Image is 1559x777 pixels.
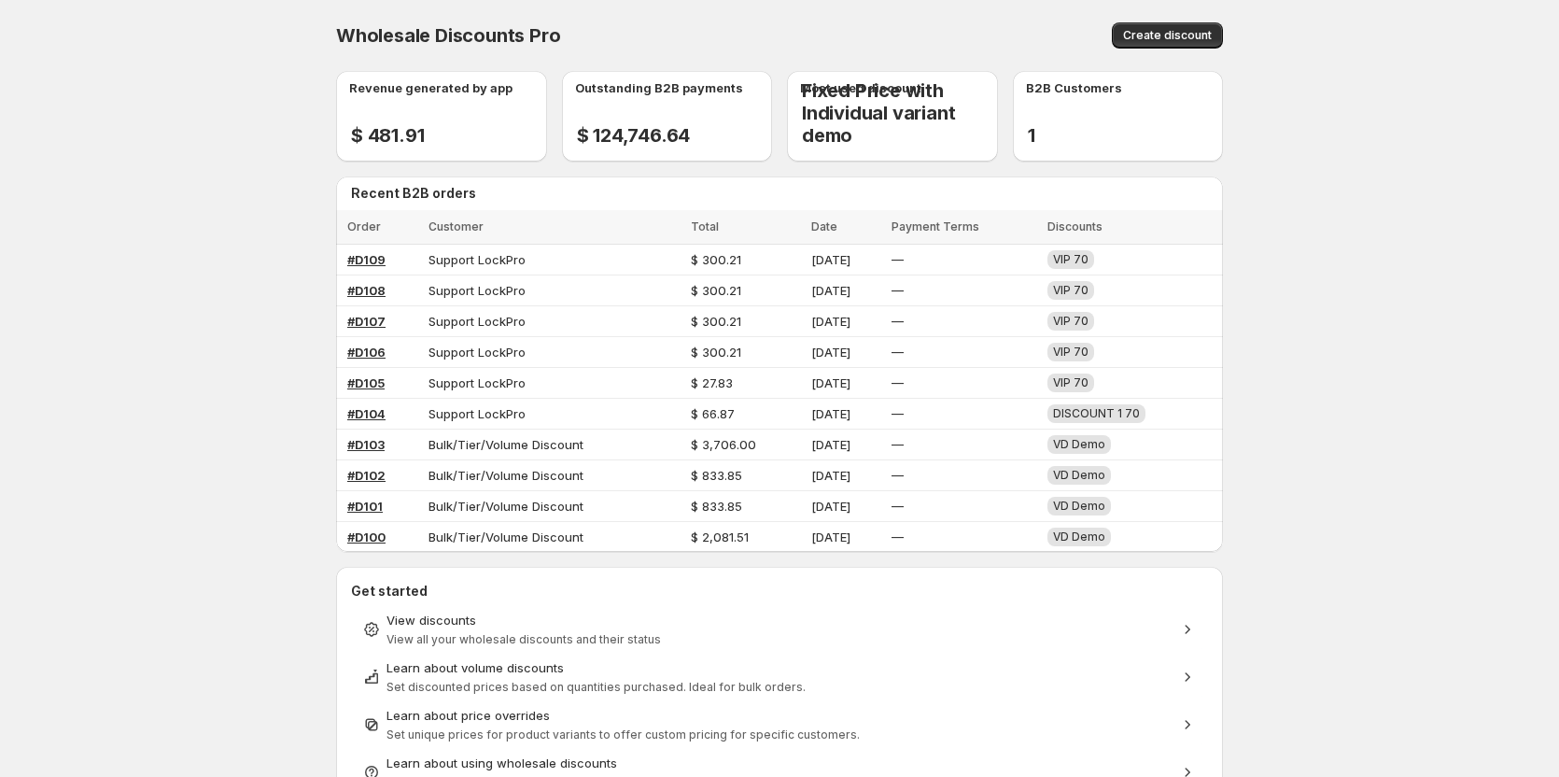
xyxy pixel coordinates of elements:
[811,499,850,514] span: [DATE]
[347,283,386,298] a: #D108
[386,611,1173,629] div: View discounts
[386,632,661,646] span: View all your wholesale discounts and their status
[577,124,773,147] h2: $ 124,746.64
[428,499,583,514] span: Bulk/Tier/Volume Discount
[892,252,904,267] span: —
[1112,22,1223,49] button: Create discount
[1028,124,1224,147] h2: 1
[1053,252,1088,266] span: VIP 70
[892,530,904,544] span: —
[1053,283,1088,297] span: VIP 70
[691,252,741,267] span: $ 300.21
[691,314,741,329] span: $ 300.21
[428,437,583,452] span: Bulk/Tier/Volume Discount
[1053,406,1140,420] span: DISCOUNT 1 70
[811,314,850,329] span: [DATE]
[1047,219,1103,233] span: Discounts
[347,375,385,390] a: #D105
[811,406,850,421] span: [DATE]
[892,219,979,233] span: Payment Terms
[1053,375,1088,389] span: VIP 70
[691,375,733,390] span: $ 27.83
[811,283,850,298] span: [DATE]
[811,252,850,267] span: [DATE]
[386,706,1173,725] div: Learn about price overrides
[386,754,1173,772] div: Learn about using wholesale discounts
[892,406,904,421] span: —
[811,345,850,360] span: [DATE]
[347,345,386,360] a: #D106
[811,219,837,233] span: Date
[691,499,742,514] span: $ 833.85
[1053,468,1105,482] span: VD Demo
[336,24,560,47] span: Wholesale Discounts Pro
[351,582,1208,600] h2: Get started
[1053,499,1105,513] span: VD Demo
[428,530,583,544] span: Bulk/Tier/Volume Discount
[691,406,735,421] span: $ 66.87
[428,252,526,267] span: Support LockPro
[892,314,904,329] span: —
[1123,28,1212,43] span: Create discount
[811,375,850,390] span: [DATE]
[386,728,860,742] span: Set unique prices for product variants to offer custom pricing for specific customers.
[351,184,1215,203] h2: Recent B2B orders
[811,530,850,544] span: [DATE]
[386,658,1173,677] div: Learn about volume discounts
[1053,314,1088,328] span: VIP 70
[347,314,386,329] a: #D107
[691,283,741,298] span: $ 300.21
[347,468,386,483] a: #D102
[347,252,386,267] a: #D109
[347,406,386,421] a: #D104
[811,468,850,483] span: [DATE]
[347,530,386,544] a: #D100
[892,499,904,514] span: —
[428,283,526,298] span: Support LockPro
[892,375,904,390] span: —
[1026,78,1122,97] p: B2B Customers
[800,78,921,97] p: Most used discount
[1053,345,1088,359] span: VIP 70
[1053,437,1105,451] span: VD Demo
[349,78,513,97] p: Revenue generated by app
[347,437,385,452] a: #D103
[428,314,526,329] span: Support LockPro
[892,437,904,452] span: —
[347,499,383,514] a: #D101
[386,680,806,694] span: Set discounted prices based on quantities purchased. Ideal for bulk orders.
[892,283,904,298] span: —
[428,468,583,483] span: Bulk/Tier/Volume Discount
[351,124,547,147] h2: $ 481.91
[575,78,743,97] p: Outstanding B2B payments
[428,375,526,390] span: Support LockPro
[428,219,484,233] span: Customer
[691,468,742,483] span: $ 833.85
[811,437,850,452] span: [DATE]
[691,345,741,360] span: $ 300.21
[802,79,998,147] h2: Fixed Price with Individual variant demo
[691,530,749,544] span: $ 2,081.51
[1053,530,1105,544] span: VD Demo
[428,345,526,360] span: Support LockPro
[428,406,526,421] span: Support LockPro
[347,219,381,233] span: Order
[892,345,904,360] span: —
[691,219,719,233] span: Total
[691,437,756,452] span: $ 3,706.00
[892,468,904,483] span: —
